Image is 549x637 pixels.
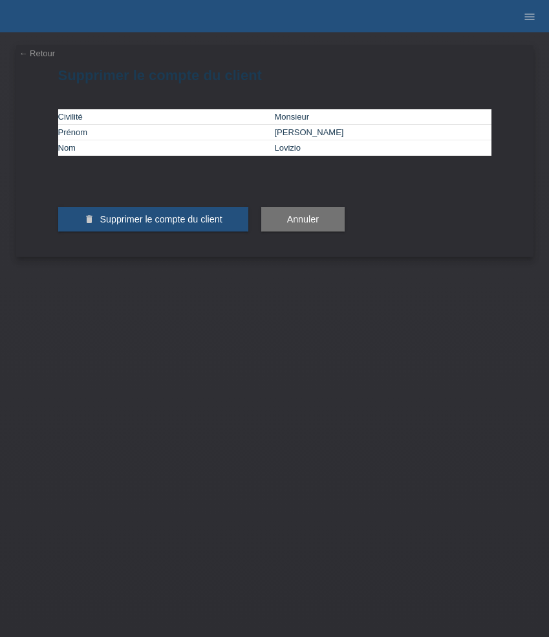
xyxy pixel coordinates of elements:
span: Supprimer le compte du client [100,214,222,224]
i: menu [523,10,536,23]
a: ← Retour [19,49,56,58]
td: Civilité [58,109,275,125]
button: Annuler [261,207,345,232]
td: Prénom [58,125,275,140]
td: Lovizio [275,140,491,156]
a: menu [517,12,543,20]
span: Annuler [287,214,319,224]
td: Nom [58,140,275,156]
i: delete [84,214,94,224]
button: delete Supprimer le compte du client [58,207,248,232]
td: [PERSON_NAME] [275,125,491,140]
h1: Supprimer le compte du client [58,67,491,83]
td: Monsieur [275,109,491,125]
